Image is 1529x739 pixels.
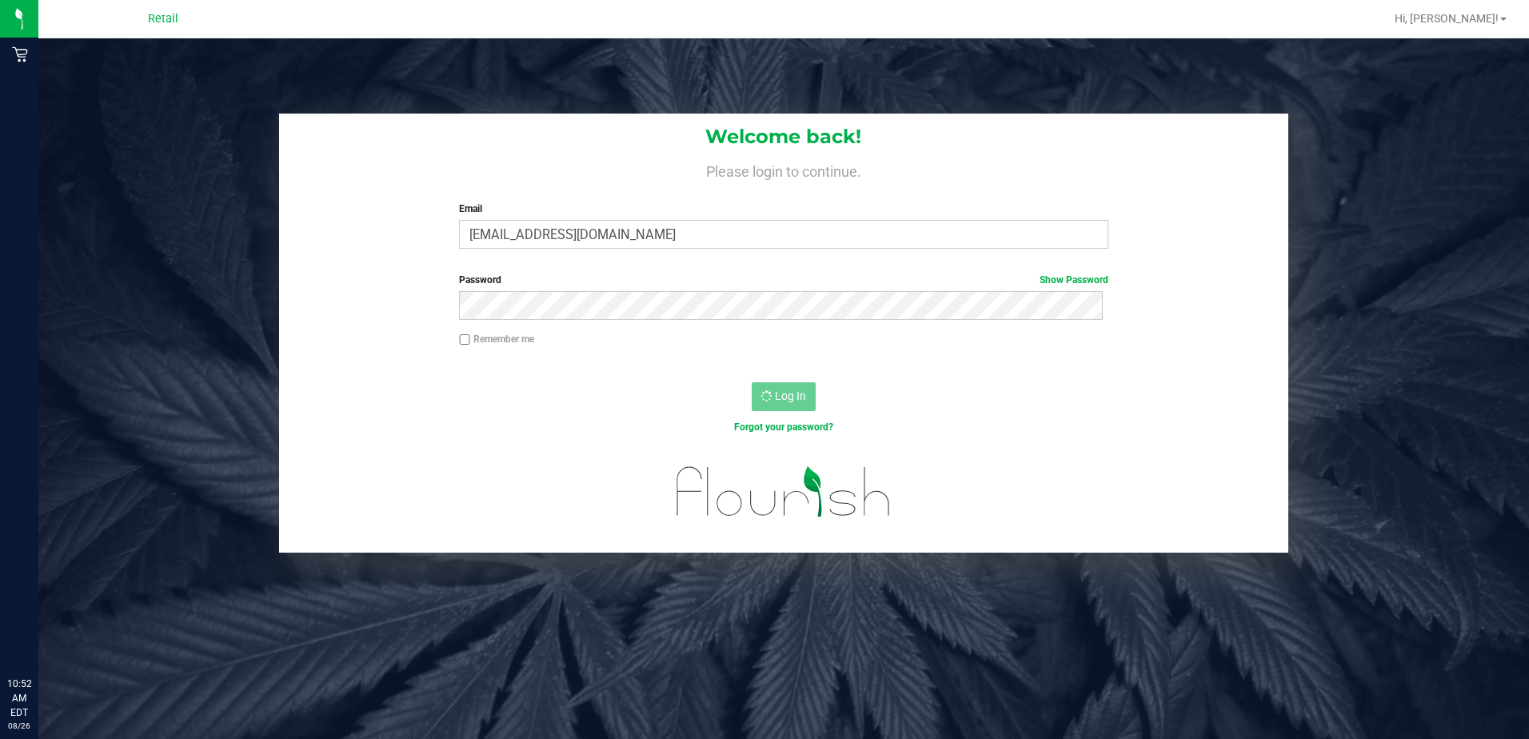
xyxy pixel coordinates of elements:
[1040,274,1108,286] a: Show Password
[1395,12,1499,25] span: Hi, [PERSON_NAME]!
[148,12,178,26] span: Retail
[12,46,28,62] inline-svg: Retail
[279,160,1289,179] h4: Please login to continue.
[7,720,31,732] p: 08/26
[775,389,806,402] span: Log In
[459,274,501,286] span: Password
[734,421,833,433] a: Forgot your password?
[279,126,1289,147] h1: Welcome back!
[459,202,1108,216] label: Email
[657,451,910,533] img: flourish_logo.svg
[459,332,534,346] label: Remember me
[7,677,31,720] p: 10:52 AM EDT
[752,382,816,411] button: Log In
[459,334,470,346] input: Remember me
